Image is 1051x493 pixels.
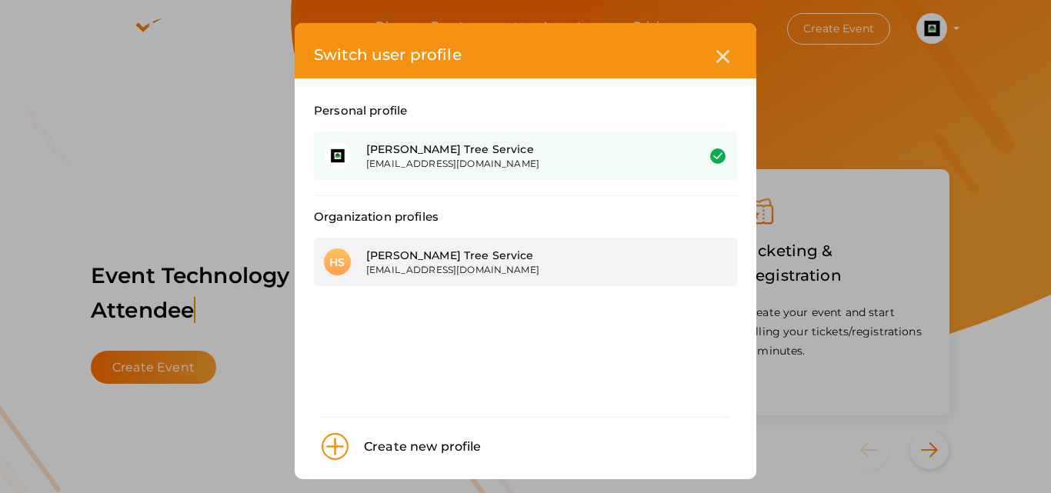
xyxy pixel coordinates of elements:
[710,148,726,164] img: success.svg
[366,248,673,263] div: [PERSON_NAME] Tree Service
[349,437,482,457] div: Create new profile
[314,208,439,226] label: Organization profiles
[314,42,462,67] label: Switch user profile
[314,102,407,120] label: Personal profile
[366,142,673,157] div: [PERSON_NAME] Tree Service
[322,433,349,460] img: plus.svg
[366,263,673,276] div: [EMAIL_ADDRESS][DOMAIN_NAME]
[324,248,351,275] div: HS
[324,142,351,169] img: AWJZW48T_small.jpeg
[366,157,673,170] div: [EMAIL_ADDRESS][DOMAIN_NAME]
